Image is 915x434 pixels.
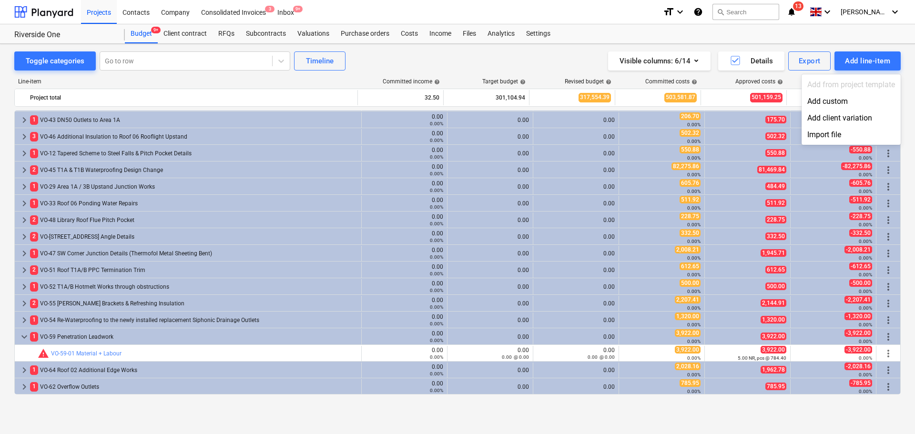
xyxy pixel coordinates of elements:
[802,110,901,126] div: Add client variation
[802,126,901,143] div: Import file
[802,93,901,110] div: Add custom
[802,76,901,93] div: Add from project template
[867,388,915,434] iframe: Chat Widget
